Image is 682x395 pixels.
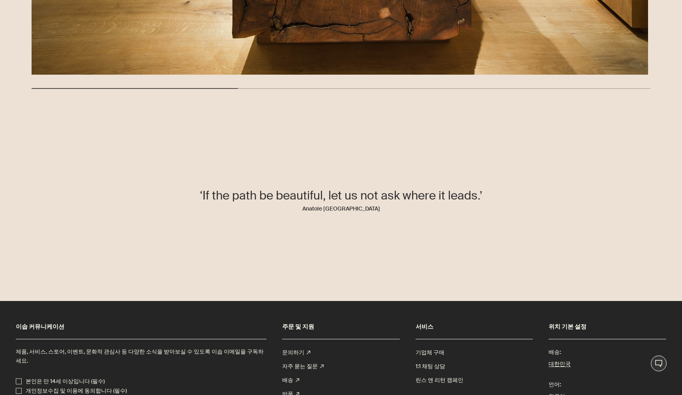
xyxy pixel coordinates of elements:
a: 기업체 구매 [416,346,444,359]
button: 1:1 채팅 상담 [651,355,667,371]
cite: Anatole [GEOGRAPHIC_DATA] [178,203,504,214]
h2: 서비스 [416,321,533,333]
a: 1:1 채팅 상담 ​ [416,359,446,373]
a: 자주 묻는 질문 [282,359,324,373]
h2: 위치 기본 설정 [549,321,666,333]
p: 제품, 서비스, 스토어, 이벤트, 문화적 관심사 등 다양한 소식을 받아보실 수 있도록 이솝 이메일을 구독하세요. [16,347,266,365]
span: 언어: [549,378,666,391]
blockquote: ‘If the path be beautiful, let us not ask where it leads.’ Anatole France [178,188,504,214]
h2: 주문 및 지원 [282,321,400,333]
a: 배송 [282,373,299,387]
a: 린스 앤 리턴 캠페인 [416,373,463,387]
p: ‘If the path be beautiful, let us not ask where it leads.’ [178,188,504,203]
span: 배송: [549,345,666,359]
button: 대한민국 [549,359,571,369]
h2: 이솝 커뮤니케이션 [16,321,266,333]
p: 본인은 만 14세 이상입니다 (필수) [26,377,105,386]
a: 문의하기 [282,346,310,359]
